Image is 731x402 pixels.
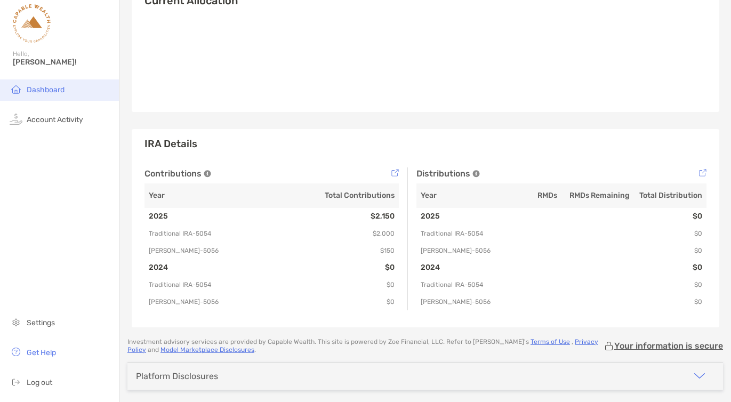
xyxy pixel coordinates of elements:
img: Tooltip [204,170,211,178]
p: Your information is secure [614,341,723,351]
td: 2025 [144,208,272,225]
th: Total Distribution [634,183,706,208]
img: get-help icon [10,345,22,358]
td: $0 [271,293,399,310]
td: [PERSON_NAME] - 5056 [416,242,489,259]
td: Traditional IRA - 5054 [416,225,489,242]
div: Contributions [144,167,399,180]
span: Dashboard [27,85,65,94]
th: RMDs Remaining [561,183,634,208]
p: Investment advisory services are provided by Capable Wealth . This site is powered by Zoe Financi... [127,338,604,354]
img: Zoe Logo [13,4,51,43]
img: settings icon [10,316,22,328]
img: household icon [10,83,22,95]
a: Privacy Policy [127,338,598,353]
td: 2024 [144,259,272,276]
td: Traditional IRA - 5054 [144,276,272,293]
td: [PERSON_NAME] - 5056 [416,293,489,310]
a: Model Marketplace Disclosures [160,346,254,353]
th: RMDs [489,183,561,208]
td: 2024 [416,259,489,276]
td: [PERSON_NAME] - 5056 [144,293,272,310]
td: $0 [634,225,706,242]
th: Year [416,183,489,208]
div: Distributions [416,167,706,180]
h3: IRA Details [144,138,706,150]
td: $0 [634,259,706,276]
img: Tooltip [699,169,706,176]
span: Get Help [27,348,56,357]
td: $2,000 [271,225,399,242]
td: $0 [634,242,706,259]
td: $0 [634,208,706,225]
a: Terms of Use [531,338,570,345]
th: Total Contributions [271,183,399,208]
img: logout icon [10,375,22,388]
td: $0 [634,293,706,310]
span: [PERSON_NAME]! [13,58,113,67]
th: Year [144,183,272,208]
td: $0 [271,276,399,293]
img: activity icon [10,112,22,125]
td: $0 [271,259,399,276]
span: Log out [27,378,52,387]
td: $0 [634,276,706,293]
td: 2025 [416,208,489,225]
span: Account Activity [27,115,83,124]
img: icon arrow [693,369,706,382]
td: Traditional IRA - 5054 [416,276,489,293]
img: Tooltip [472,170,480,178]
td: $150 [271,242,399,259]
td: Traditional IRA - 5054 [144,225,272,242]
td: $2,150 [271,208,399,225]
td: [PERSON_NAME] - 5056 [144,242,272,259]
div: Platform Disclosures [136,371,218,381]
span: Settings [27,318,55,327]
img: Tooltip [391,169,399,176]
